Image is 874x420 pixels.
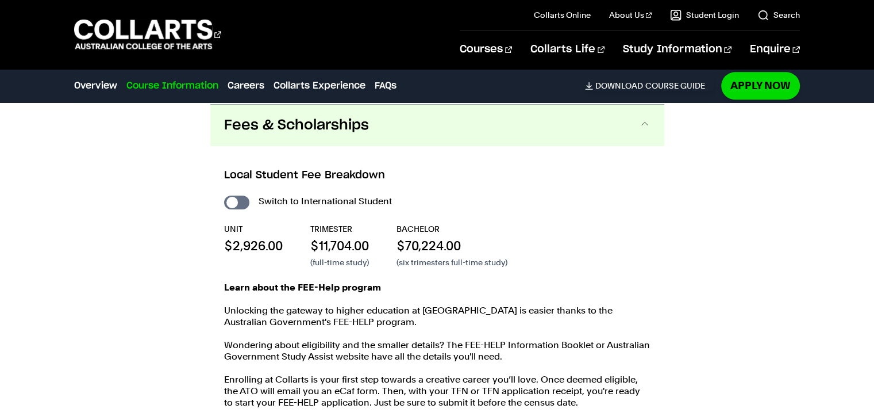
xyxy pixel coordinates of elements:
[609,9,652,21] a: About Us
[310,223,369,235] p: TRIMESTER
[310,257,369,268] p: (full-time study)
[530,30,605,68] a: Collarts Life
[750,30,800,68] a: Enquire
[224,223,283,235] p: UNIT
[224,339,650,362] p: Wondering about eligibility and the smaller details? The FEE-HELP Information Booklet or Australi...
[259,193,392,209] label: Switch to International Student
[228,79,264,93] a: Careers
[396,237,507,254] p: $70,224.00
[224,168,650,183] h3: Local Student Fee Breakdown
[274,79,365,93] a: Collarts Experience
[396,257,507,268] p: (six trimesters full-time study)
[375,79,396,93] a: FAQs
[721,72,800,99] a: Apply Now
[224,305,650,328] p: Unlocking the gateway to higher education at [GEOGRAPHIC_DATA] is easier thanks to the Australian...
[210,105,664,146] button: Fees & Scholarships
[224,116,369,135] span: Fees & Scholarships
[534,9,591,21] a: Collarts Online
[585,81,714,91] a: DownloadCourse Guide
[310,237,369,254] p: $11,704.00
[224,237,283,254] p: $2,926.00
[670,9,739,21] a: Student Login
[595,81,643,91] span: Download
[74,79,117,93] a: Overview
[396,223,507,235] p: BACHELOR
[224,282,381,293] strong: Learn about the FEE-Help program
[757,9,800,21] a: Search
[623,30,731,68] a: Study Information
[126,79,218,93] a: Course Information
[224,374,650,408] p: Enrolling at Collarts is your first step towards a creative career you’ll love. Once deemed eligi...
[460,30,512,68] a: Courses
[74,18,221,51] div: Go to homepage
